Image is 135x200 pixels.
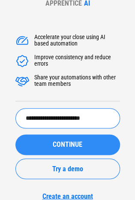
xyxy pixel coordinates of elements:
[15,134,120,155] button: CONTINUE
[34,34,120,48] div: Accelerate your close using AI based automation
[15,192,120,200] a: Create an account
[15,74,29,88] img: Accelerate
[53,141,82,148] span: CONTINUE
[34,54,120,68] div: Improve consistency and reduce errors
[34,74,120,88] div: Share your automations with other team members
[52,165,83,172] span: Try a demo
[15,34,29,48] img: Accelerate
[15,158,120,179] button: Try a demo
[15,54,29,68] img: Accelerate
